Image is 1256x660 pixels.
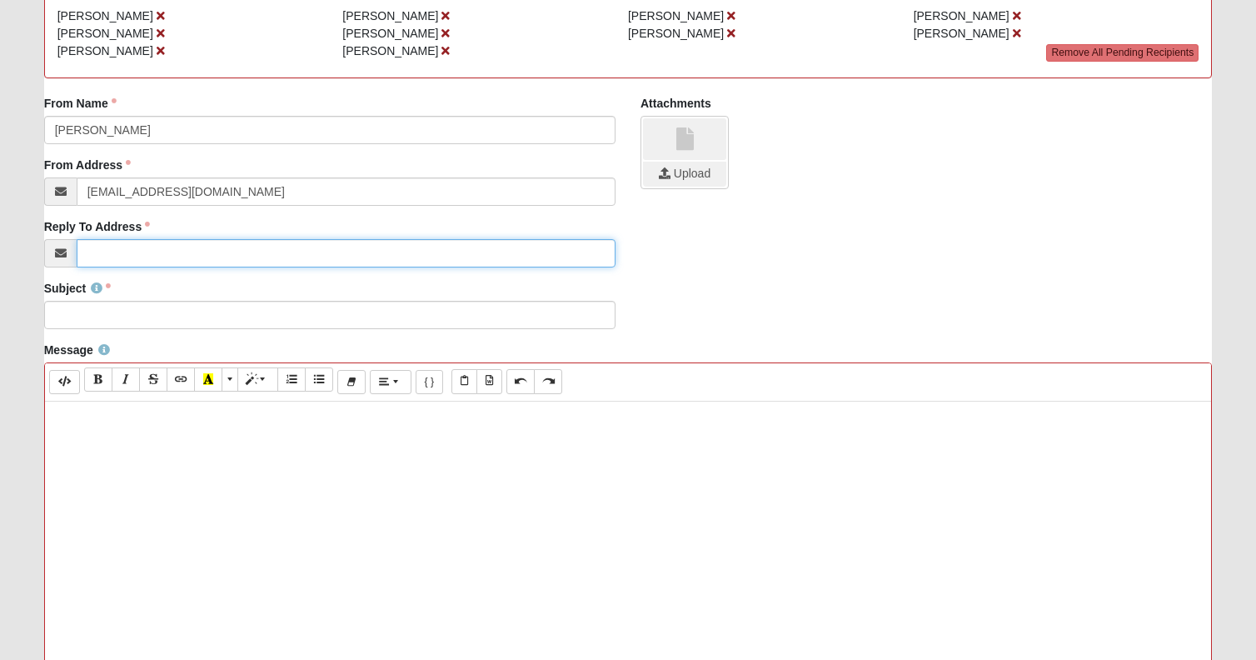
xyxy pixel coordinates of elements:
[44,95,117,112] label: From Name
[49,370,80,394] button: Code Editor
[44,280,112,297] label: Subject
[305,367,333,392] button: Unordered list (⌘+⇧+NUM7)
[640,95,711,112] label: Attachments
[44,218,150,235] label: Reply To Address
[628,27,724,40] span: [PERSON_NAME]
[914,27,1009,40] span: [PERSON_NAME]
[194,367,222,392] button: Recent Color
[370,370,411,394] button: Paragraph
[342,27,438,40] span: [PERSON_NAME]
[416,370,444,394] button: Merge Field
[139,367,167,392] button: Strikethrough (⌘+⇧+S)
[237,367,278,392] button: Style
[222,367,238,392] button: More Color
[451,369,477,393] button: Paste Text
[57,9,153,22] span: [PERSON_NAME]
[44,157,131,173] label: From Address
[337,370,366,394] button: Remove Font Style (⌘+\)
[277,367,306,392] button: Ordered list (⌘+⇧+NUM8)
[1046,44,1199,62] a: Remove All Pending Recipients
[57,27,153,40] span: [PERSON_NAME]
[628,9,724,22] span: [PERSON_NAME]
[914,9,1009,22] span: [PERSON_NAME]
[342,9,438,22] span: [PERSON_NAME]
[534,369,562,393] button: Redo (⌘+⇧+Z)
[476,369,502,393] button: Paste from Word
[342,44,438,57] span: [PERSON_NAME]
[57,44,153,57] span: [PERSON_NAME]
[44,342,110,358] label: Message
[506,369,535,393] button: Undo (⌘+Z)
[167,367,195,392] button: Link (⌘+K)
[112,367,140,392] button: Italic (⌘+I)
[84,367,112,392] button: Bold (⌘+B)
